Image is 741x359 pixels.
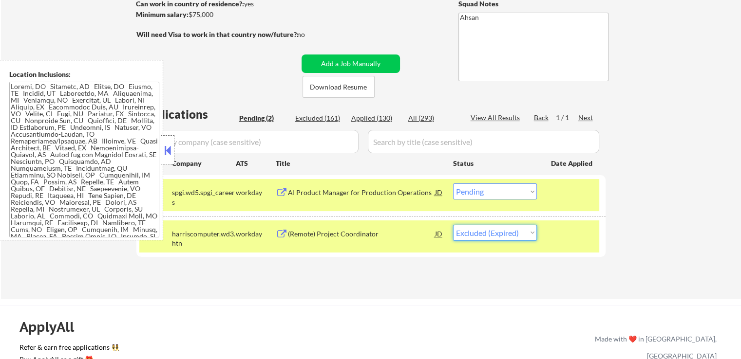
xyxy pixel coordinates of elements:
[295,113,344,123] div: Excluded (161)
[368,130,599,153] input: Search by title (case sensitive)
[136,10,298,19] div: $75,000
[408,113,457,123] div: All (293)
[19,344,391,354] a: Refer & earn free applications 👯‍♀️
[434,183,444,201] div: JD
[288,229,435,239] div: (Remote) Project Coordinator
[136,10,189,18] strong: Minimum salary:
[276,159,444,168] div: Title
[578,113,594,123] div: Next
[534,113,550,123] div: Back
[172,188,236,207] div: spgi.wd5.spgi_careers
[239,113,288,123] div: Pending (2)
[236,229,276,239] div: workday
[288,188,435,197] div: AI Product Manager for Production Operations
[303,76,375,98] button: Download Resume
[302,54,400,73] button: Add a Job Manually
[236,159,276,168] div: ATS
[139,108,236,120] div: Applications
[471,113,523,123] div: View All Results
[434,225,444,242] div: JD
[172,159,236,168] div: Company
[297,30,325,39] div: no
[136,30,299,38] strong: Will need Visa to work in that country now/future?:
[351,113,400,123] div: Applied (130)
[551,159,594,168] div: Date Applied
[9,70,159,79] div: Location Inclusions:
[453,154,537,172] div: Status
[139,130,359,153] input: Search by company (case sensitive)
[19,319,85,335] div: ApplyAll
[236,188,276,197] div: workday
[556,113,578,123] div: 1 / 1
[172,229,236,248] div: harriscomputer.wd3.htn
